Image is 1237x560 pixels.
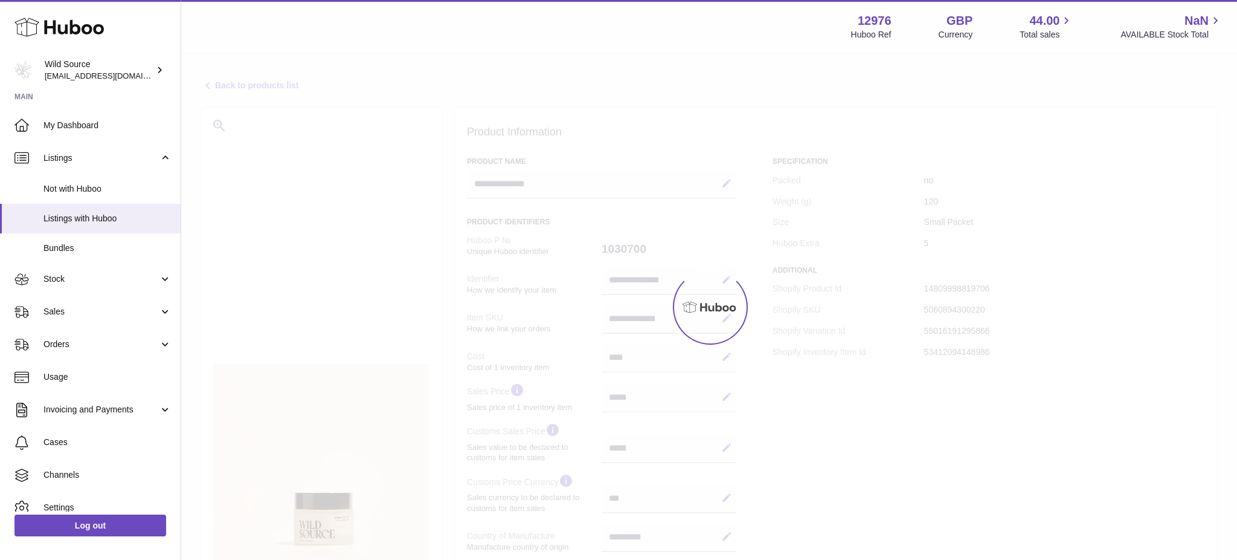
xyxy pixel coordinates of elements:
span: Usage [43,371,172,383]
strong: GBP [946,13,972,29]
span: NaN [1184,13,1209,29]
span: Settings [43,502,172,513]
span: 44.00 [1029,13,1059,29]
div: Wild Source [45,59,153,82]
a: 44.00 Total sales [1020,13,1073,41]
div: Huboo Ref [851,29,892,41]
span: Invoicing and Payments [43,404,159,415]
span: Channels [43,469,172,481]
span: Cases [43,437,172,448]
span: Sales [43,306,159,317]
img: internalAdmin-12976@internal.huboo.com [14,61,33,79]
span: Bundles [43,243,172,254]
span: Listings with Huboo [43,213,172,224]
a: NaN AVAILABLE Stock Total [1120,13,1223,41]
div: Currency [939,29,973,41]
span: Orders [43,339,159,350]
span: Not with Huboo [43,183,172,195]
span: Listings [43,152,159,164]
strong: 12976 [858,13,892,29]
span: [EMAIL_ADDRESS][DOMAIN_NAME] [45,71,178,80]
a: Log out [14,515,166,536]
span: AVAILABLE Stock Total [1120,29,1223,41]
span: Total sales [1020,29,1073,41]
span: Stock [43,273,159,285]
span: My Dashboard [43,120,172,131]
